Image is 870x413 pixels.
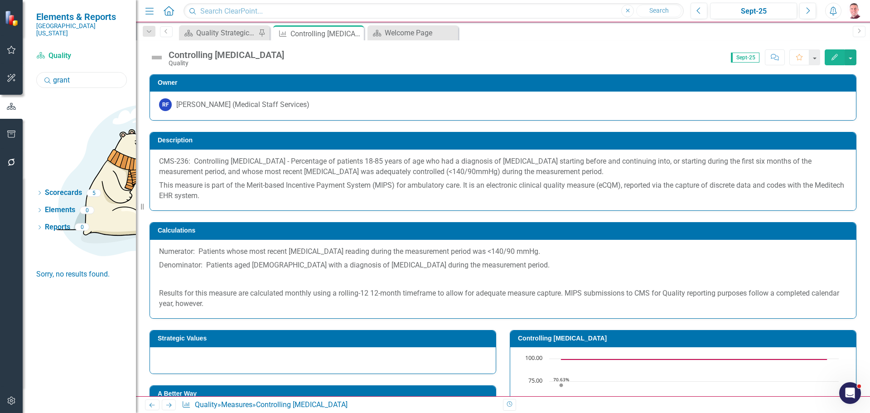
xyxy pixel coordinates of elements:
h3: Description [158,137,851,144]
div: 0 [75,224,89,231]
span: Elements & Reports [36,11,127,22]
div: Quality [169,60,284,67]
button: Search [636,5,681,17]
img: ClearPoint Strategy [5,10,20,26]
a: Quality [195,400,217,409]
div: 0 [80,206,94,214]
h3: Owner [158,79,851,86]
div: 5 [87,189,101,197]
iframe: Intercom live chat [839,382,861,404]
div: Controlling [MEDICAL_DATA] [169,50,284,60]
a: Elements [45,205,75,215]
div: Controlling [MEDICAL_DATA] [256,400,348,409]
text: 75.00 [528,376,542,384]
input: Search ClearPoint... [184,3,684,19]
img: No results found [36,88,308,269]
p: Results for this measure are calculated monthly using a rolling-12 12-month timeframe to allow fo... [159,287,847,309]
p: This measure is part of the Merit-based Incentive Payment System (MIPS) for ambulatory care. It i... [159,179,847,201]
p: CMS-236: Controlling [MEDICAL_DATA] - Percentage of patients 18-85 years of age who had a diagnos... [159,156,847,179]
path: Jul-25, 70.62922444. Rate. [560,384,563,387]
g: Rate, series 2 of 4. Line with 12 data points. [560,384,563,387]
div: [PERSON_NAME] (Medical Staff Services) [176,100,309,110]
a: Reports [45,222,70,233]
div: Sept-25 [713,6,794,17]
a: Welcome Page [370,27,456,39]
h3: Controlling [MEDICAL_DATA] [518,335,851,342]
div: Welcome Page [385,27,456,39]
a: Measures [221,400,252,409]
p: Denominator: Patients aged [DEMOGRAPHIC_DATA] with a diagnosis of [MEDICAL_DATA] during the measu... [159,258,847,272]
small: [GEOGRAPHIC_DATA][US_STATE] [36,22,127,37]
div: RF [159,98,172,111]
button: Sept-25 [710,3,797,19]
text: 70.63% [553,376,569,383]
h3: A Better Way [158,390,491,397]
div: Controlling [MEDICAL_DATA] [290,28,362,39]
h3: Strategic Values [158,335,491,342]
a: Quality Strategic Value Dashboard [181,27,256,39]
p: Numerator: Patients whose most recent [MEDICAL_DATA] reading during the measurement period was <1... [159,247,847,259]
g: Goal, series 3 of 4. Line with 12 data points. [560,358,829,361]
a: Scorecards [45,188,82,198]
div: » » [182,400,496,410]
input: Search Below... [36,72,127,88]
div: Quality Strategic Value Dashboard [196,27,256,39]
h3: Calculations [158,227,851,234]
span: Search [649,7,669,14]
a: Quality [36,51,127,61]
img: Not Defined [150,50,164,65]
text: 100.00 [525,354,542,362]
span: Sept-25 [731,53,759,63]
img: David Richard [846,3,862,19]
